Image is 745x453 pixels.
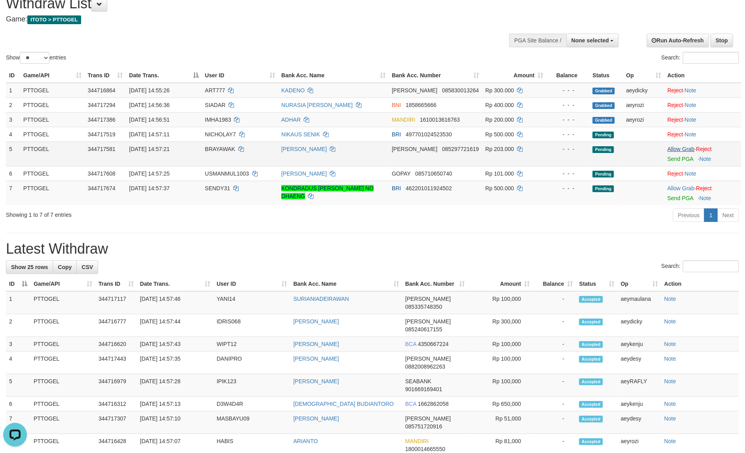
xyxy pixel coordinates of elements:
[213,291,290,314] td: YANI14
[704,208,718,222] a: 1
[685,170,697,177] a: Note
[623,83,664,98] td: aeydicky
[30,397,95,411] td: PTTOGEL
[418,401,449,407] span: Copy 1662862058 to clipboard
[392,185,401,191] span: BRI
[88,117,116,123] span: 344717386
[129,87,169,94] span: [DATE] 14:55:26
[579,319,603,325] span: Accepted
[392,117,415,123] span: MANDIRI
[137,291,214,314] td: [DATE] 14:57:46
[647,34,709,47] a: Run Auto-Refresh
[293,401,394,407] a: [DEMOGRAPHIC_DATA] BUDIANTORO
[579,401,603,408] span: Accepted
[137,277,214,291] th: Date Trans.: activate to sort column ascending
[667,146,694,152] a: Allow Grab
[281,87,305,94] a: KADENO
[667,117,683,123] a: Reject
[30,411,95,434] td: PTTOGEL
[547,68,590,83] th: Balance
[533,352,576,374] td: -
[129,185,169,191] span: [DATE] 14:57:37
[468,277,533,291] th: Amount: activate to sort column ascending
[205,131,236,138] span: NICHOLAY7
[95,337,137,352] td: 344716620
[550,130,587,138] div: - - -
[129,117,169,123] span: [DATE] 14:56:51
[213,411,290,434] td: MASBAYU09
[88,131,116,138] span: 344717519
[20,141,85,166] td: PTTOGEL
[95,352,137,374] td: 344717443
[664,166,741,181] td: ·
[6,291,30,314] td: 1
[405,356,451,362] span: [PERSON_NAME]
[129,146,169,152] span: [DATE] 14:57:21
[468,291,533,314] td: Rp 100,000
[405,423,442,430] span: Copy 085751720916 to clipboard
[442,87,479,94] span: Copy 085830013264 to clipboard
[205,170,249,177] span: USMANMUL1003
[95,314,137,337] td: 344716777
[667,195,693,201] a: Send PGA
[213,374,290,397] td: IPIK123
[664,318,676,325] a: Note
[664,296,676,302] a: Note
[683,260,739,272] input: Search:
[664,112,741,127] td: ·
[88,185,116,191] span: 344717674
[20,68,85,83] th: Game/API: activate to sort column ascending
[667,146,696,152] span: ·
[661,52,739,64] label: Search:
[293,341,339,347] a: [PERSON_NAME]
[406,102,437,108] span: Copy 1858665666 to clipboard
[579,438,603,445] span: Accepted
[293,378,339,384] a: [PERSON_NAME]
[281,146,327,152] a: [PERSON_NAME]
[406,185,452,191] span: Copy 462201011924502 to clipboard
[485,185,514,191] span: Rp 500.000
[589,68,623,83] th: Status
[533,397,576,411] td: -
[593,132,614,138] span: Pending
[405,415,451,422] span: [PERSON_NAME]
[550,86,587,94] div: - - -
[485,146,514,152] span: Rp 203.000
[533,314,576,337] td: -
[664,378,676,384] a: Note
[405,296,451,302] span: [PERSON_NAME]
[137,337,214,352] td: [DATE] 14:57:43
[6,181,20,205] td: 7
[618,352,661,374] td: aeydesy
[550,101,587,109] div: - - -
[281,131,320,138] a: NIKAUS SENIK
[6,277,30,291] th: ID: activate to sort column descending
[550,116,587,124] div: - - -
[667,185,694,191] a: Allow Grab
[593,171,614,178] span: Pending
[485,131,514,138] span: Rp 500.000
[205,117,231,123] span: IMHA1983
[667,87,683,94] a: Reject
[667,185,696,191] span: ·
[661,260,739,272] label: Search:
[468,374,533,397] td: Rp 100,000
[667,131,683,138] a: Reject
[6,337,30,352] td: 3
[205,102,226,108] span: SIADAR
[95,374,137,397] td: 344716979
[281,185,374,199] a: KONDRADUS [PERSON_NAME] NO DHAENG
[392,170,411,177] span: GOPAY
[95,277,137,291] th: Trans ID: activate to sort column ascending
[485,87,514,94] span: Rp 300.000
[205,146,235,152] span: BRAYAWAK
[405,341,416,347] span: BCA
[623,112,664,127] td: aeyrozi
[20,127,85,141] td: PTTOGEL
[6,260,53,274] a: Show 25 rows
[293,318,339,325] a: [PERSON_NAME]
[6,112,20,127] td: 3
[533,277,576,291] th: Balance: activate to sort column ascending
[406,131,452,138] span: Copy 497701024523530 to clipboard
[579,341,603,348] span: Accepted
